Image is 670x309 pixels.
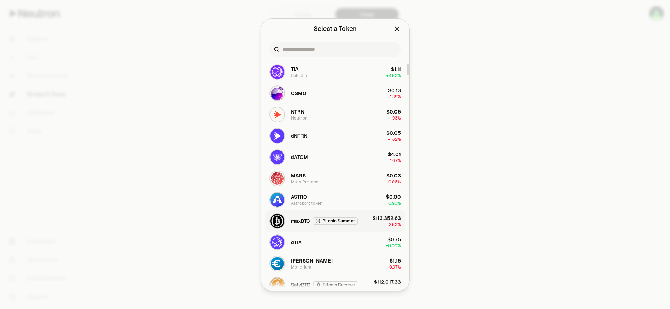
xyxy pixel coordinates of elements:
[313,217,358,225] button: Bitcoin Summer
[291,172,306,179] span: MARS
[270,235,284,249] img: dTIA Logo
[372,215,401,222] div: $113,352.63
[313,281,358,288] button: Bitcoin Summer
[265,253,405,274] button: EURe Logo[PERSON_NAME]Monerium$1.15-0.97%
[291,257,333,264] span: [PERSON_NAME]
[291,115,307,121] div: Neutron
[270,256,284,271] img: EURe Logo
[291,132,307,139] span: dNTRN
[270,86,284,100] img: OSMO Logo
[270,65,284,79] img: TIA Logo
[388,94,401,100] span: -1.39%
[390,257,401,264] div: $1.15
[265,210,405,232] button: maxBTC LogomaxBTCBitcoin Summer$113,352.63-2.53%
[265,274,405,296] button: SolvBTC LogoSolvBTCBitcoin Summer$112,017.33-2.86%
[291,73,307,78] div: Celestia
[387,286,401,291] span: -2.86%
[388,115,401,121] span: -1.93%
[374,278,401,286] div: $112,017.33
[291,281,310,288] span: SolvBTC
[270,129,284,143] img: dNTRN Logo
[387,264,401,270] span: -0.97%
[291,154,308,161] span: dATOM
[291,239,302,246] span: dTIA
[291,217,310,225] span: maxBTC
[393,24,401,34] button: Close
[291,90,306,97] span: OSMO
[270,214,284,228] img: maxBTC Logo
[387,179,401,185] span: -0.08%
[388,87,401,94] div: $0.13
[270,150,284,164] img: dATOM Logo
[265,125,405,147] button: dNTRN LogodNTRN$0.05-1.82%
[291,108,304,115] span: NTRN
[291,264,311,270] div: Monerium
[265,147,405,168] button: dATOM LogodATOM$4.01-1.07%
[386,200,401,206] span: + 0.90%
[386,193,401,200] div: $0.00
[291,66,299,73] span: TIA
[386,129,401,137] div: $0.05
[388,137,401,142] span: -1.82%
[391,66,401,73] div: $1.11
[265,189,405,210] button: ASTRO LogoASTROAstroport token$0.00+0.90%
[270,193,284,207] img: ASTRO Logo
[387,236,401,243] div: $0.75
[291,200,322,206] div: Astroport token
[265,104,405,125] button: NTRN LogoNTRNNeutron$0.05-1.93%
[270,107,284,122] img: NTRN Logo
[388,158,401,164] span: -1.07%
[270,171,284,186] img: MARS Logo
[291,193,307,200] span: ASTRO
[314,24,357,34] div: Select a Token
[265,232,405,253] button: dTIA LogodTIA$0.75+0.00%
[386,73,401,78] span: + 4.53%
[386,172,401,179] div: $0.03
[386,108,401,115] div: $0.05
[265,168,405,189] button: MARS LogoMARSMars Protocol$0.03-0.08%
[388,151,401,158] div: $4.01
[270,278,284,292] img: SolvBTC Logo
[265,83,405,104] button: OSMO LogoOSMO$0.13-1.39%
[387,222,401,227] span: -2.53%
[265,61,405,83] button: TIA LogoTIACelestia$1.11+4.53%
[291,179,320,185] div: Mars Protocol
[386,243,401,249] span: + 0.00%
